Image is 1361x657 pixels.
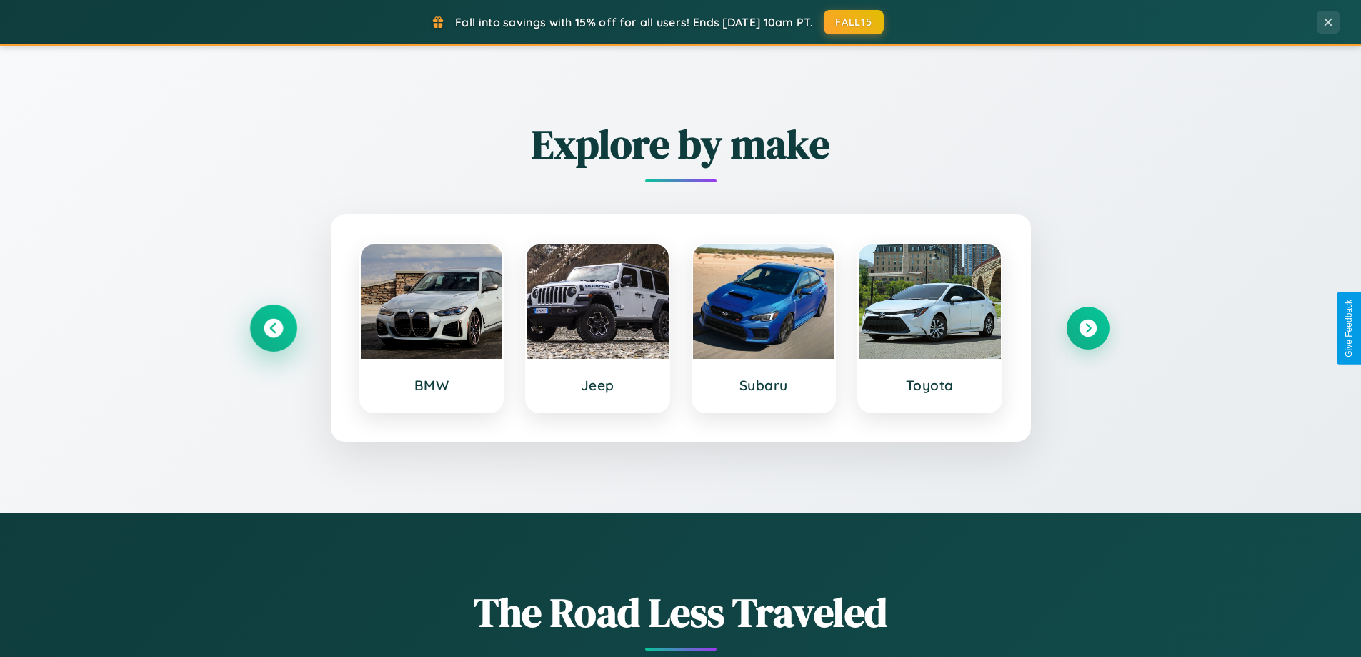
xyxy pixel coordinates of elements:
[1344,300,1354,357] div: Give Feedback
[824,10,884,34] button: FALL15
[252,117,1110,172] h2: Explore by make
[541,377,654,394] h3: Jeep
[707,377,821,394] h3: Subaru
[252,585,1110,640] h1: The Road Less Traveled
[455,15,813,29] span: Fall into savings with 15% off for all users! Ends [DATE] 10am PT.
[873,377,987,394] h3: Toyota
[375,377,489,394] h3: BMW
